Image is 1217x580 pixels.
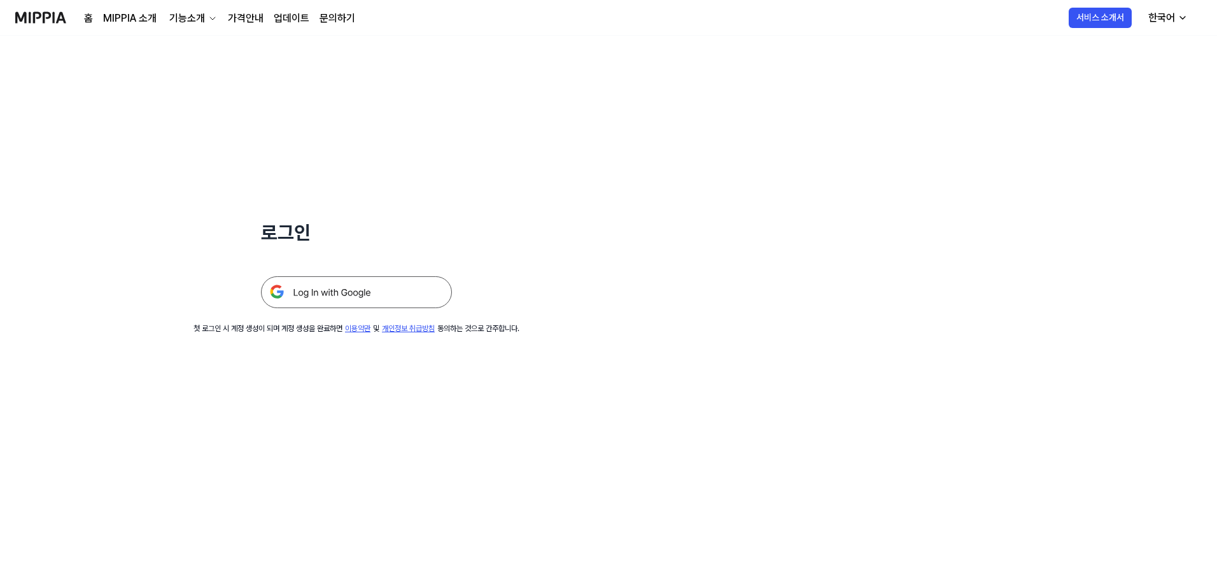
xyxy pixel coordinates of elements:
[320,11,355,26] a: 문의하기
[261,276,452,308] img: 구글 로그인 버튼
[84,11,93,26] a: 홈
[1069,8,1132,28] button: 서비스 소개서
[274,11,309,26] a: 업데이트
[103,11,157,26] a: MIPPIA 소개
[228,11,264,26] a: 가격안내
[167,11,218,26] button: 기능소개
[167,11,208,26] div: 기능소개
[1138,5,1195,31] button: 한국어
[261,219,452,246] h1: 로그인
[1146,10,1178,25] div: 한국어
[345,324,370,333] a: 이용약관
[382,324,435,333] a: 개인정보 취급방침
[193,323,519,334] div: 첫 로그인 시 계정 생성이 되며 계정 생성을 완료하면 및 동의하는 것으로 간주합니다.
